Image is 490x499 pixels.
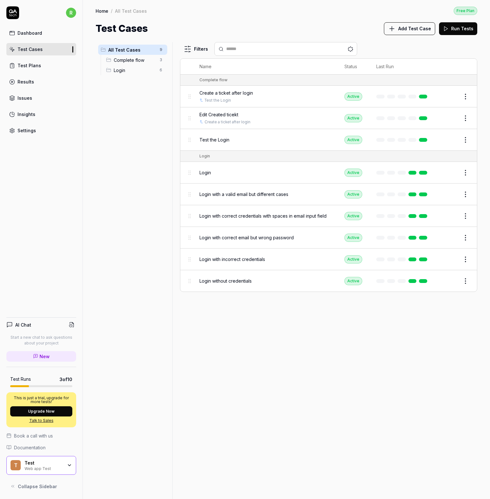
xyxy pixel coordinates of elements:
[344,169,362,177] div: Active
[18,46,43,53] div: Test Cases
[199,256,265,263] span: Login with incorrect credentials
[338,59,370,75] th: Status
[199,169,211,176] span: Login
[104,65,167,75] div: Drag to reorderLogin6
[96,21,148,36] h1: Test Cases
[199,153,210,159] div: Login
[199,191,288,198] span: Login with a valid email but different cases
[157,56,165,64] span: 3
[344,212,362,220] div: Active
[180,107,477,129] tr: Edit Created ticektCreate a ticket after loginActive
[384,22,435,35] button: Add Test Case
[25,466,63,471] div: Web app Test
[115,8,147,14] div: All Test Cases
[199,111,238,118] span: Edit Created ticekt
[193,59,338,75] th: Name
[6,351,76,362] a: New
[18,30,42,36] div: Dashboard
[18,62,41,69] div: Test Plans
[6,76,76,88] a: Results
[18,95,32,101] div: Issues
[108,47,156,53] span: All Test Cases
[114,57,156,63] span: Complete flow
[6,59,76,72] a: Test Plans
[18,127,36,134] div: Settings
[344,234,362,242] div: Active
[199,234,294,241] span: Login with correct email but wrong password
[180,227,477,249] tr: Login with correct email but wrong passwordActive
[18,78,34,85] div: Results
[10,418,72,423] a: Talk to Sales
[180,43,212,55] button: Filters
[180,184,477,205] tr: Login with a valid email but different casesActive
[370,59,436,75] th: Last Run
[344,114,362,122] div: Active
[40,353,50,360] span: New
[205,98,231,103] a: Test the Login
[11,460,21,470] span: T
[10,396,72,404] p: This is just a trial, upgrade for more tests!
[60,376,72,383] span: 3 of 10
[344,136,362,144] div: Active
[6,456,76,475] button: TTestWeb app Test
[439,22,477,35] button: Run Tests
[15,322,31,328] h4: AI Chat
[180,249,477,270] tr: Login with incorrect credentialsActive
[180,162,477,184] tr: LoginActive
[6,335,76,346] p: Start a new chat to ask questions about your project
[66,8,76,18] span: r
[14,432,53,439] span: Book a call with us
[111,8,112,14] div: /
[10,406,72,416] button: Upgrade Now
[199,136,229,143] span: Test the Login
[199,77,227,83] div: Complete flow
[199,90,253,96] span: Create a ticket after login
[344,92,362,101] div: Active
[157,66,165,74] span: 6
[398,25,431,32] span: Add Test Case
[6,43,76,55] a: Test Cases
[18,111,35,118] div: Insights
[10,376,31,382] h5: Test Runs
[14,444,46,451] span: Documentation
[454,7,477,15] div: Free Plan
[180,86,477,107] tr: Create a ticket after loginTest the LoginActive
[6,92,76,104] a: Issues
[205,119,250,125] a: Create a ticket after login
[6,108,76,120] a: Insights
[6,444,76,451] a: Documentation
[199,213,327,219] span: Login with correct credentials with spaces in email input field
[6,124,76,137] a: Settings
[344,190,362,199] div: Active
[18,483,57,490] span: Collapse Sidebar
[6,432,76,439] a: Book a call with us
[157,46,165,54] span: 9
[454,6,477,15] button: Free Plan
[180,205,477,227] tr: Login with correct credentials with spaces in email input fieldActive
[6,27,76,39] a: Dashboard
[6,480,76,493] button: Collapse Sidebar
[66,6,76,19] button: r
[344,255,362,264] div: Active
[114,67,156,74] span: Login
[199,278,252,284] span: Login without credentials
[96,8,108,14] a: Home
[25,460,63,466] div: Test
[180,129,477,151] tr: Test the LoginActive
[344,277,362,285] div: Active
[180,270,477,292] tr: Login without credentialsActive
[104,55,167,65] div: Drag to reorderComplete flow3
